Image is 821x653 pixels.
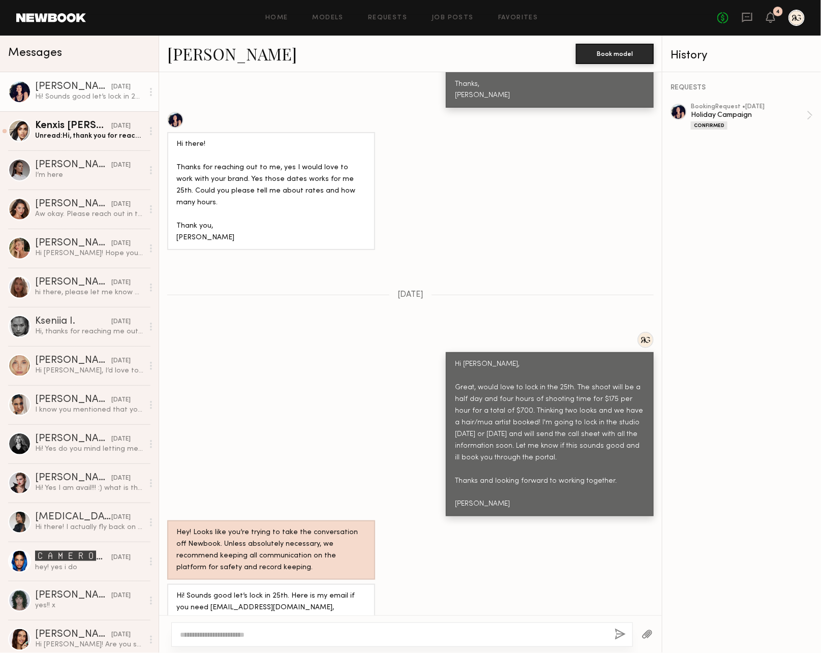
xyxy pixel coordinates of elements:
div: Aw okay. Please reach out in the future! I’d love to work with you. [35,209,143,219]
div: I’m here [35,170,143,180]
div: [DATE] [111,161,131,170]
div: 4 [776,9,780,15]
a: [PERSON_NAME] [167,43,297,65]
div: [PERSON_NAME] [35,160,111,170]
div: [PERSON_NAME] [35,630,111,640]
a: Models [313,15,344,21]
a: Favorites [498,15,538,21]
div: [PERSON_NAME] [35,82,111,92]
div: [DATE] [111,200,131,209]
div: Hi [PERSON_NAME]! Are you still planning the holiday campaign this month? Thank you! [35,640,143,649]
div: I know you mentioned that you were thinking it would be a half day so are you thinking like 4 hou... [35,405,143,415]
div: [PERSON_NAME] [35,473,111,483]
div: booking Request • [DATE] [691,104,807,110]
div: [DATE] [111,121,131,131]
span: Messages [8,47,62,59]
div: Hi [PERSON_NAME]! Hope you doing well. Sorry for getting back late, just got back to LA. I’m inte... [35,248,143,258]
div: REQUESTS [671,84,813,91]
div: History [671,50,813,61]
div: Hi there! Thanks for reaching out to me, yes I would love to work with your brand. Yes those date... [176,139,366,244]
div: Hi there! I actually fly back on the 16th, I could do 17th or 18th [35,522,143,532]
div: [DATE] [111,591,131,601]
div: Hi [PERSON_NAME], Great, would love to lock in the 25th. The shoot will be a half day and four ho... [455,359,645,510]
div: [MEDICAL_DATA][PERSON_NAME] [35,512,111,522]
button: Book model [576,44,654,64]
div: Hi [PERSON_NAME], I’d love to but unfortunately I don’t have a car right now. If someone else is ... [35,366,143,376]
div: Confirmed [691,121,727,130]
a: Requests [368,15,407,21]
div: Hi! Yes do you mind letting me know the rate and are the products mostly full body or cropped or ... [35,444,143,454]
div: [PERSON_NAME] [35,277,111,288]
div: [PERSON_NAME] [35,199,111,209]
div: [PERSON_NAME] [35,590,111,601]
div: [PERSON_NAME] [35,395,111,405]
div: [DATE] [111,395,131,405]
div: Unread: Hi, thank you for reaching out!! I’m not sure when I’ll be in [GEOGRAPHIC_DATA] next but ... [35,131,143,141]
div: Hi, thanks for reaching me out I’m currently outside of [GEOGRAPHIC_DATA] [35,327,143,336]
a: Job Posts [432,15,474,21]
div: Kseniia I. [35,317,111,327]
a: bookingRequest •[DATE]Holiday CampaignConfirmed [691,104,813,130]
div: Hi! Yes I am avail!!! :) what is the half day rate? :) [35,483,143,493]
div: [DATE] [111,630,131,640]
div: [DATE] [111,513,131,522]
div: hi there, please let me know as soon as possible. I have another job wanting to book me for the s... [35,288,143,297]
div: [PERSON_NAME] [35,238,111,248]
div: Holiday Campaign [691,110,807,120]
div: [DATE] [111,317,131,327]
div: Kenxis [PERSON_NAME] [35,121,111,131]
div: [DATE] [111,82,131,92]
div: Hi! Sounds good let’s lock in 25th. Here is my email if you need [EMAIL_ADDRESS][DOMAIN_NAME], 31... [35,92,143,102]
div: [DATE] [111,474,131,483]
div: [PERSON_NAME] [35,434,111,444]
div: Hey! Looks like you’re trying to take the conversation off Newbook. Unless absolutely necessary, ... [176,527,366,574]
div: hey! yes i do [35,563,143,572]
div: [DATE] [111,278,131,288]
div: [DATE] [111,434,131,444]
span: [DATE] [398,291,423,299]
div: [DATE] [111,553,131,563]
a: Home [265,15,288,21]
div: [DATE] [111,239,131,248]
a: Book model [576,49,654,57]
div: yes!! x [35,601,143,610]
div: [PERSON_NAME] [35,356,111,366]
div: [DATE] [111,356,131,366]
div: 🅲🅰🅼🅴🆁🅾🅽 🆂. [35,550,111,563]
